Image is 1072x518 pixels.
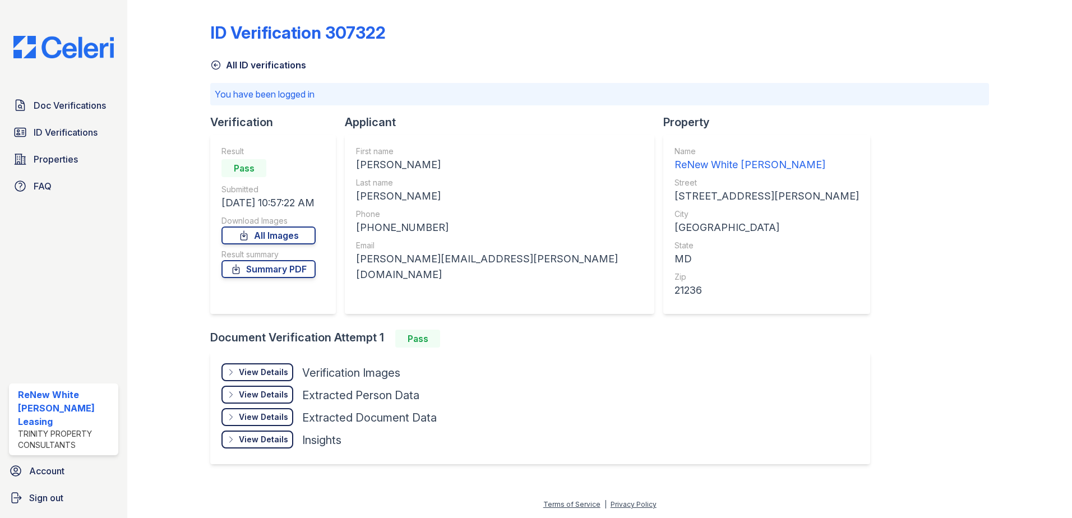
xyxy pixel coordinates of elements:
a: Doc Verifications [9,94,118,117]
div: Submitted [221,184,316,195]
div: Result [221,146,316,157]
a: Name ReNew White [PERSON_NAME] [674,146,859,173]
a: All ID verifications [210,58,306,72]
div: Last name [356,177,643,188]
div: [GEOGRAPHIC_DATA] [674,220,859,235]
div: [PERSON_NAME] [356,157,643,173]
a: ID Verifications [9,121,118,144]
div: Verification [210,114,345,130]
div: First name [356,146,643,157]
div: Name [674,146,859,157]
div: [PERSON_NAME][EMAIL_ADDRESS][PERSON_NAME][DOMAIN_NAME] [356,251,643,283]
div: ReNew White [PERSON_NAME] [674,157,859,173]
a: FAQ [9,175,118,197]
p: You have been logged in [215,87,985,101]
div: Extracted Document Data [302,410,437,425]
span: Account [29,464,64,478]
a: Account [4,460,123,482]
div: View Details [239,411,288,423]
img: CE_Logo_Blue-a8612792a0a2168367f1c8372b55b34899dd931a85d93a1a3d3e32e68fde9ad4.png [4,36,123,58]
span: ID Verifications [34,126,98,139]
div: [STREET_ADDRESS][PERSON_NAME] [674,188,859,204]
div: Pass [221,159,266,177]
div: Email [356,240,643,251]
div: Document Verification Attempt 1 [210,330,879,348]
div: Download Images [221,215,316,226]
div: ReNew White [PERSON_NAME] Leasing [18,388,114,428]
div: [PERSON_NAME] [356,188,643,204]
span: FAQ [34,179,52,193]
div: 21236 [674,283,859,298]
div: View Details [239,367,288,378]
div: View Details [239,389,288,400]
div: [DATE] 10:57:22 AM [221,195,316,211]
a: Terms of Service [543,500,600,508]
a: Sign out [4,487,123,509]
div: Zip [674,271,859,283]
div: Property [663,114,879,130]
div: Verification Images [302,365,400,381]
div: Insights [302,432,341,448]
div: Street [674,177,859,188]
div: Applicant [345,114,663,130]
div: Extracted Person Data [302,387,419,403]
div: [PHONE_NUMBER] [356,220,643,235]
a: Privacy Policy [611,500,657,508]
div: Result summary [221,249,316,260]
div: Trinity Property Consultants [18,428,114,451]
a: Properties [9,148,118,170]
span: Sign out [29,491,63,505]
a: All Images [221,226,316,244]
div: Phone [356,209,643,220]
span: Properties [34,152,78,166]
div: City [674,209,859,220]
span: Doc Verifications [34,99,106,112]
a: Summary PDF [221,260,316,278]
div: | [604,500,607,508]
div: View Details [239,434,288,445]
div: State [674,240,859,251]
div: ID Verification 307322 [210,22,386,43]
div: MD [674,251,859,267]
div: Pass [395,330,440,348]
